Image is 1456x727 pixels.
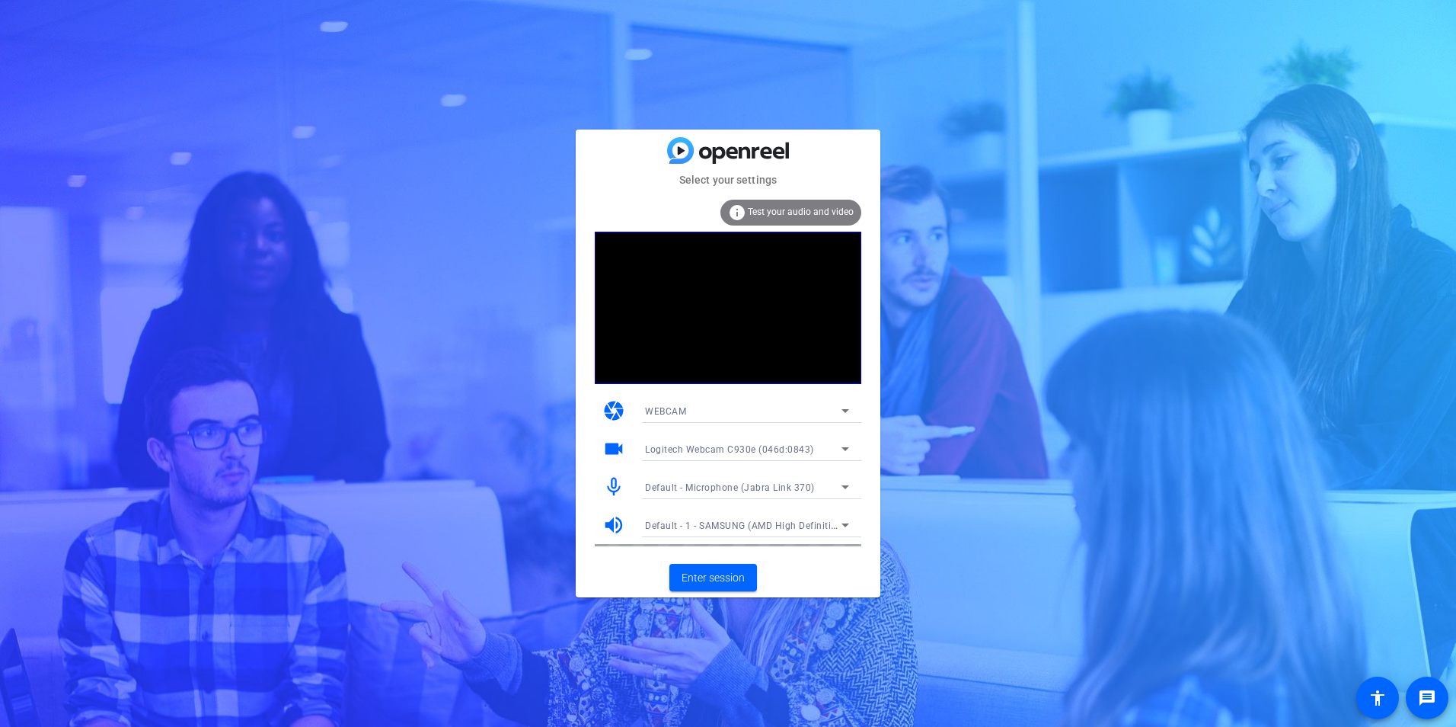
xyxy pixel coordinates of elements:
span: WEBCAM [645,406,686,417]
mat-icon: info [728,203,746,222]
span: Enter session [682,570,745,586]
span: Test your audio and video [748,207,854,217]
span: Logitech Webcam C930e (046d:0843) [645,444,814,455]
mat-icon: camera [602,399,625,422]
img: blue-gradient.svg [667,137,789,164]
mat-icon: mic_none [602,476,625,498]
mat-card-subtitle: Select your settings [576,171,880,188]
mat-icon: accessibility [1368,689,1387,707]
span: Default - Microphone (Jabra Link 370) [645,482,815,493]
mat-icon: videocam [602,437,625,460]
mat-icon: volume_up [602,514,625,536]
span: Default - 1 - SAMSUNG (AMD High Definition Audio Device) [645,519,906,531]
mat-icon: message [1418,689,1436,707]
button: Enter session [669,564,757,591]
